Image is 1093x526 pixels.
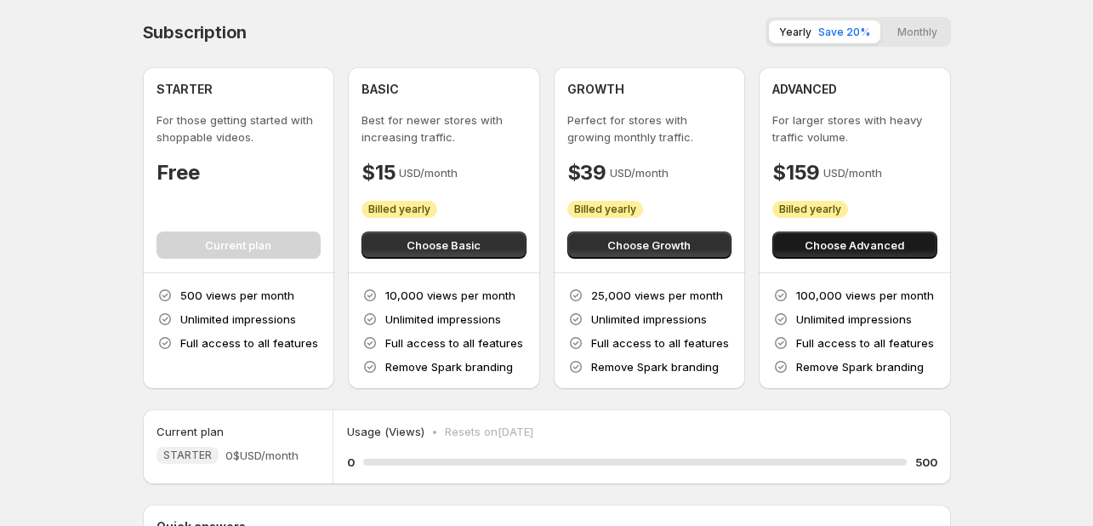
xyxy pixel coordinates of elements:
span: STARTER [163,449,212,462]
p: • [431,423,438,440]
h4: Subscription [143,22,248,43]
p: Resets on [DATE] [445,423,533,440]
h4: $15 [361,159,396,186]
span: Yearly [779,26,811,38]
button: Choose Growth [567,232,732,259]
p: Remove Spark branding [591,358,719,375]
p: 25,000 views per month [591,287,723,304]
h4: $39 [567,159,606,186]
h4: ADVANCED [772,81,837,98]
p: Perfect for stores with growing monthly traffic. [567,111,732,146]
p: USD/month [399,164,458,181]
p: Full access to all features [385,334,523,352]
span: Choose Basic [407,237,481,254]
p: 100,000 views per month [796,287,934,304]
p: 10,000 views per month [385,287,515,304]
button: Monthly [887,20,948,43]
p: Unlimited impressions [180,311,296,328]
p: Unlimited impressions [385,311,501,328]
p: Unlimited impressions [796,311,912,328]
span: 0$ USD/month [225,447,299,464]
p: USD/month [610,164,669,181]
div: Billed yearly [567,201,643,218]
h5: 500 [915,454,937,471]
button: YearlySave 20% [769,20,880,43]
p: Best for newer stores with increasing traffic. [361,111,527,146]
div: Billed yearly [361,201,437,218]
h4: BASIC [361,81,399,98]
p: Unlimited impressions [591,311,707,328]
h4: STARTER [157,81,213,98]
h4: Free [157,159,200,186]
span: Choose Advanced [805,237,904,254]
span: Save 20% [818,26,870,38]
p: USD/month [823,164,882,181]
button: Choose Basic [361,232,527,259]
p: For those getting started with shoppable videos. [157,111,322,146]
h5: Current plan [157,423,224,440]
p: Remove Spark branding [385,358,513,375]
p: Usage (Views) [347,423,424,440]
p: Full access to all features [796,334,934,352]
p: For larger stores with heavy traffic volume. [772,111,937,146]
h4: $159 [772,159,820,186]
span: Choose Growth [607,237,691,254]
p: Full access to all features [180,334,318,352]
div: Billed yearly [772,201,848,218]
h5: 0 [347,454,355,471]
p: Remove Spark branding [796,358,924,375]
p: 500 views per month [180,287,294,304]
p: Full access to all features [591,334,729,352]
h4: GROWTH [567,81,624,98]
button: Choose Advanced [772,232,937,259]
